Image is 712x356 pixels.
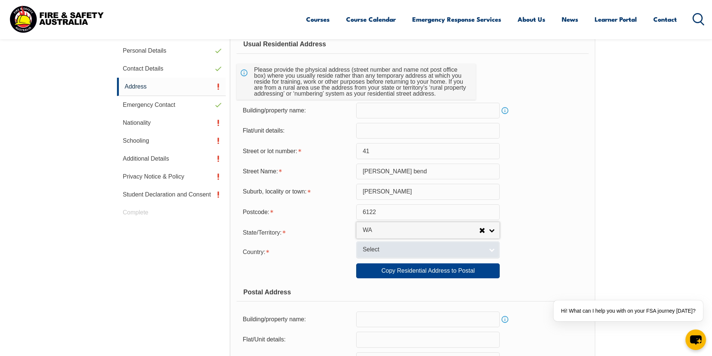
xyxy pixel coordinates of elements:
div: Postcode is required. [237,205,356,219]
a: About Us [518,9,545,29]
div: Street or lot number is required. [237,144,356,158]
div: Postal Address [237,283,588,301]
div: Hi! What can I help you with on your FSA journey [DATE]? [554,300,703,321]
div: Country is required. [237,244,356,259]
a: News [562,9,578,29]
span: State/Territory: [243,229,281,236]
a: Copy Residential Address to Postal [356,263,500,278]
a: Privacy Notice & Policy [117,168,226,186]
div: Flat/unit details: [237,124,356,138]
a: Learner Portal [595,9,637,29]
a: Address [117,78,226,96]
a: Info [500,314,510,325]
a: Courses [306,9,330,29]
a: Student Declaration and Consent [117,186,226,204]
div: Flat/Unit details: [237,332,356,347]
a: Emergency Contact [117,96,226,114]
a: Emergency Response Services [412,9,501,29]
span: WA [363,226,479,234]
div: Building/property name: [237,103,356,118]
a: Contact [653,9,677,29]
div: Usual Residential Address [237,35,588,54]
a: Course Calendar [346,9,396,29]
a: Nationality [117,114,226,132]
div: Street Name is required. [237,164,356,179]
div: Suburb, locality or town is required. [237,185,356,199]
a: Contact Details [117,60,226,78]
div: Building/property name: [237,312,356,326]
span: Country: [243,249,265,255]
a: Info [500,105,510,116]
div: Please provide the physical address (street number and name not post office box) where you usuall... [251,64,470,100]
div: State/Territory is required. [237,225,356,239]
button: chat-button [685,329,706,350]
span: Select [363,246,484,254]
a: Personal Details [117,42,226,60]
a: Schooling [117,132,226,150]
a: Additional Details [117,150,226,168]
